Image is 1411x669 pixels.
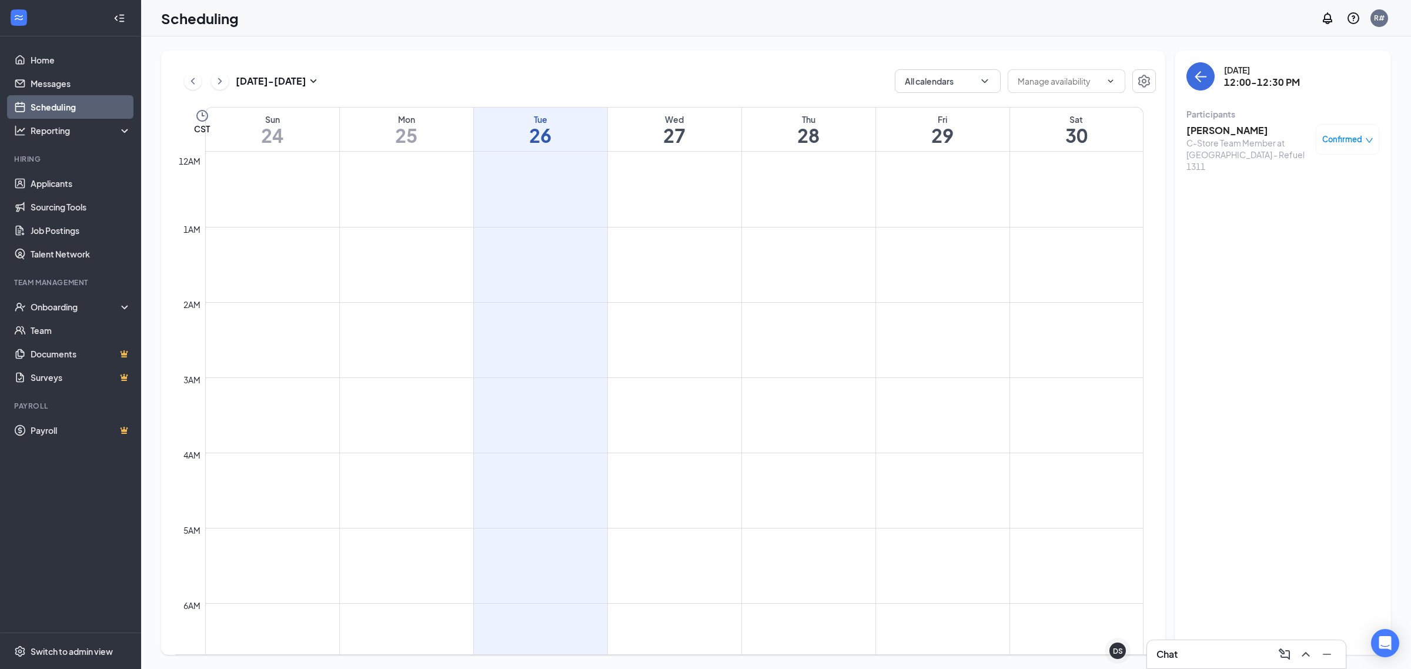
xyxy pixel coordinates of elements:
div: R# [1374,13,1385,23]
svg: UserCheck [14,301,26,313]
a: August 30, 2025 [1010,108,1143,151]
span: CST [194,123,210,135]
a: PayrollCrown [31,419,131,442]
span: Confirmed [1322,133,1362,145]
a: August 29, 2025 [876,108,1009,151]
a: Sourcing Tools [31,195,131,219]
div: 12am [176,155,203,168]
h3: [PERSON_NAME] [1186,124,1310,137]
a: SurveysCrown [31,366,131,389]
button: ComposeMessage [1275,645,1294,664]
span: down [1365,136,1373,145]
svg: ArrowLeft [1193,69,1208,83]
a: August 24, 2025 [206,108,339,151]
svg: Analysis [14,125,26,136]
a: DocumentsCrown [31,342,131,366]
a: Job Postings [31,219,131,242]
div: Hiring [14,154,129,164]
div: 3am [181,373,203,386]
button: ChevronRight [211,72,229,90]
svg: Settings [1137,74,1151,88]
button: ChevronUp [1296,645,1315,664]
h1: 24 [206,125,339,145]
div: Switch to admin view [31,645,113,657]
svg: ChevronDown [1106,76,1115,86]
div: Fri [876,113,1009,125]
h1: 30 [1010,125,1143,145]
svg: SmallChevronDown [306,74,320,88]
a: Team [31,319,131,342]
a: August 27, 2025 [608,108,741,151]
svg: Clock [195,109,209,123]
h3: Chat [1156,648,1178,661]
div: 6am [181,599,203,612]
input: Manage availability [1018,75,1101,88]
svg: WorkstreamLogo [13,12,25,24]
a: August 28, 2025 [742,108,875,151]
div: 1am [181,223,203,236]
a: Scheduling [31,95,131,119]
a: August 26, 2025 [474,108,607,151]
svg: ChevronUp [1299,647,1313,661]
div: Team Management [14,277,129,287]
a: Messages [31,72,131,95]
div: Participants [1186,108,1379,120]
svg: Collapse [113,12,125,24]
a: Talent Network [31,242,131,266]
div: Tue [474,113,607,125]
div: Sat [1010,113,1143,125]
div: 2am [181,298,203,311]
button: Settings [1132,69,1156,93]
div: DS [1113,646,1123,656]
a: Applicants [31,172,131,195]
h1: 28 [742,125,875,145]
svg: ChevronLeft [187,74,199,88]
h1: 26 [474,125,607,145]
button: All calendarsChevronDown [895,69,1001,93]
a: August 25, 2025 [340,108,473,151]
div: C-Store Team Member at [GEOGRAPHIC_DATA] - Refuel 1311 [1186,137,1310,172]
svg: ComposeMessage [1278,647,1292,661]
div: Payroll [14,401,129,411]
a: Home [31,48,131,72]
h3: 12:00-12:30 PM [1224,76,1300,89]
svg: ChevronRight [214,74,226,88]
button: Minimize [1318,645,1336,664]
svg: QuestionInfo [1346,11,1360,25]
div: [DATE] [1224,64,1300,76]
div: Thu [742,113,875,125]
div: Mon [340,113,473,125]
svg: Settings [14,645,26,657]
div: 5am [181,524,203,537]
h1: 29 [876,125,1009,145]
div: 4am [181,449,203,461]
h3: [DATE] - [DATE] [236,75,306,88]
svg: Notifications [1320,11,1335,25]
svg: ChevronDown [979,75,991,87]
h1: Scheduling [161,8,239,28]
svg: Minimize [1320,647,1334,661]
div: Reporting [31,125,132,136]
div: Wed [608,113,741,125]
button: ChevronLeft [184,72,202,90]
div: Sun [206,113,339,125]
div: Onboarding [31,301,121,313]
div: Open Intercom Messenger [1371,629,1399,657]
h1: 27 [608,125,741,145]
h1: 25 [340,125,473,145]
button: back-button [1186,62,1215,91]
